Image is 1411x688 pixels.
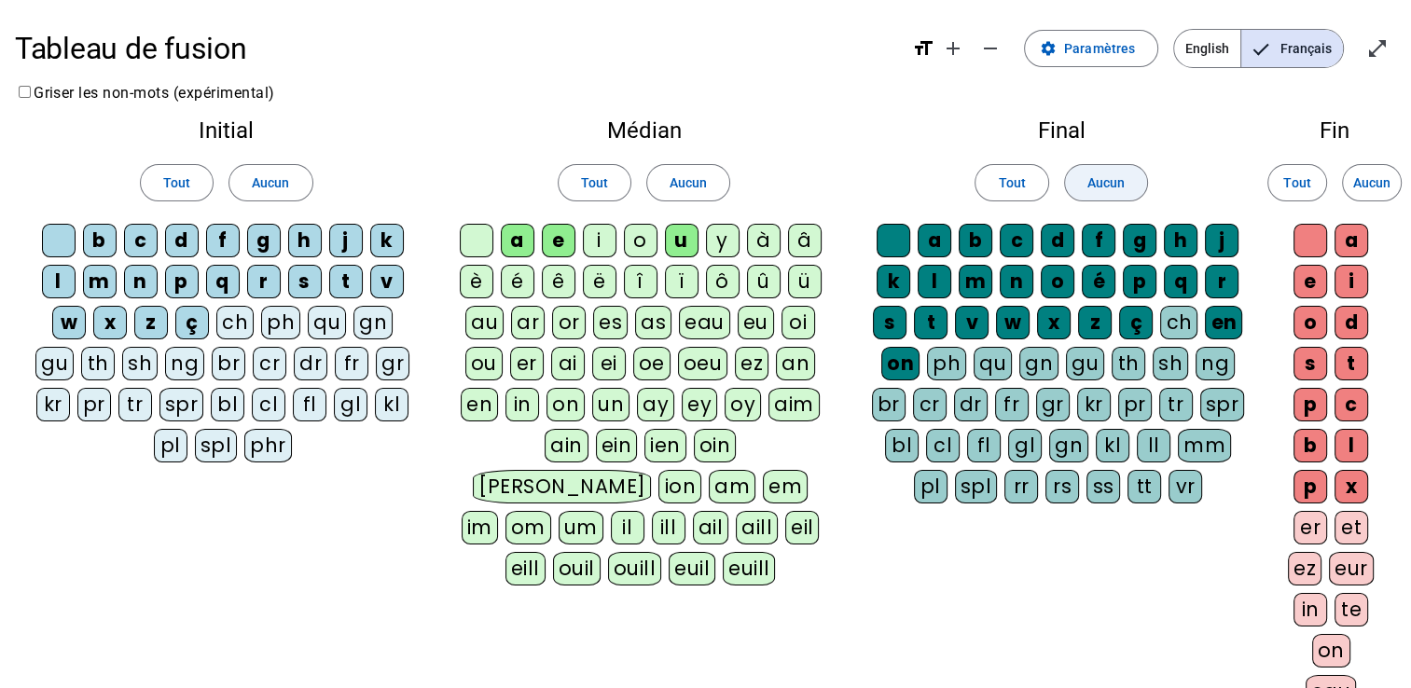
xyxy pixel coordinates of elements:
div: spr [159,388,204,421]
div: es [593,306,628,339]
div: br [872,388,906,421]
div: c [1335,388,1368,421]
div: th [81,347,115,380]
span: English [1174,30,1240,67]
div: qu [974,347,1012,380]
div: oy [725,388,761,421]
div: x [1335,470,1368,503]
div: t [329,265,363,298]
div: é [1082,265,1115,298]
div: ch [216,306,254,339]
div: p [1293,470,1327,503]
h2: Médian [452,119,836,142]
div: ç [1119,306,1153,339]
div: br [212,347,245,380]
div: ch [1160,306,1197,339]
button: Aucun [228,164,312,201]
div: euil [669,552,715,585]
div: s [288,265,322,298]
label: Griser les non-mots (expérimental) [15,84,275,102]
div: gr [1036,388,1070,421]
div: a [501,224,534,257]
div: ou [465,347,503,380]
mat-icon: remove [979,37,1002,60]
div: oeu [678,347,728,380]
div: a [1335,224,1368,257]
div: pl [914,470,948,503]
div: eur [1329,552,1374,585]
div: o [624,224,657,257]
div: ll [1137,429,1170,462]
div: rr [1004,470,1038,503]
mat-icon: settings [1040,40,1057,57]
div: à [747,224,781,257]
div: er [510,347,544,380]
div: h [288,224,322,257]
button: Diminuer la taille de la police [972,30,1009,67]
button: Aucun [1342,164,1402,201]
div: d [165,224,199,257]
div: l [1335,429,1368,462]
div: et [1335,511,1368,544]
div: t [914,306,948,339]
div: cr [913,388,947,421]
span: Aucun [1087,172,1125,194]
div: p [1123,265,1156,298]
div: j [1205,224,1238,257]
div: f [206,224,240,257]
div: aill [736,511,778,544]
div: fl [967,429,1001,462]
div: ey [682,388,717,421]
div: gn [353,306,393,339]
div: i [1335,265,1368,298]
div: gu [1066,347,1104,380]
div: ein [596,429,638,462]
div: en [1205,306,1242,339]
div: x [1037,306,1071,339]
div: q [1164,265,1197,298]
div: ï [665,265,699,298]
div: k [370,224,404,257]
span: Tout [581,172,608,194]
div: f [1082,224,1115,257]
div: th [1112,347,1145,380]
div: vr [1169,470,1202,503]
div: ë [583,265,616,298]
div: z [1078,306,1112,339]
div: oi [782,306,815,339]
h2: Final [865,119,1258,142]
div: il [611,511,644,544]
div: ail [693,511,729,544]
div: fl [293,388,326,421]
div: g [247,224,281,257]
div: ê [542,265,575,298]
div: gr [376,347,409,380]
button: Tout [1267,164,1327,201]
div: sh [122,347,158,380]
div: cl [252,388,285,421]
button: Tout [140,164,214,201]
div: on [1312,634,1350,667]
div: dr [954,388,988,421]
div: eau [679,306,730,339]
div: n [1000,265,1033,298]
div: r [247,265,281,298]
div: mm [1178,429,1231,462]
div: k [877,265,910,298]
div: rs [1045,470,1079,503]
div: û [747,265,781,298]
div: eil [785,511,820,544]
div: en [461,388,498,421]
div: un [592,388,629,421]
div: gl [334,388,367,421]
div: gu [35,347,74,380]
div: ien [644,429,686,462]
div: b [83,224,117,257]
div: euill [723,552,775,585]
span: Aucun [1353,172,1390,194]
div: ay [637,388,674,421]
mat-icon: add [942,37,964,60]
div: ô [706,265,740,298]
div: d [1335,306,1368,339]
div: l [918,265,951,298]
